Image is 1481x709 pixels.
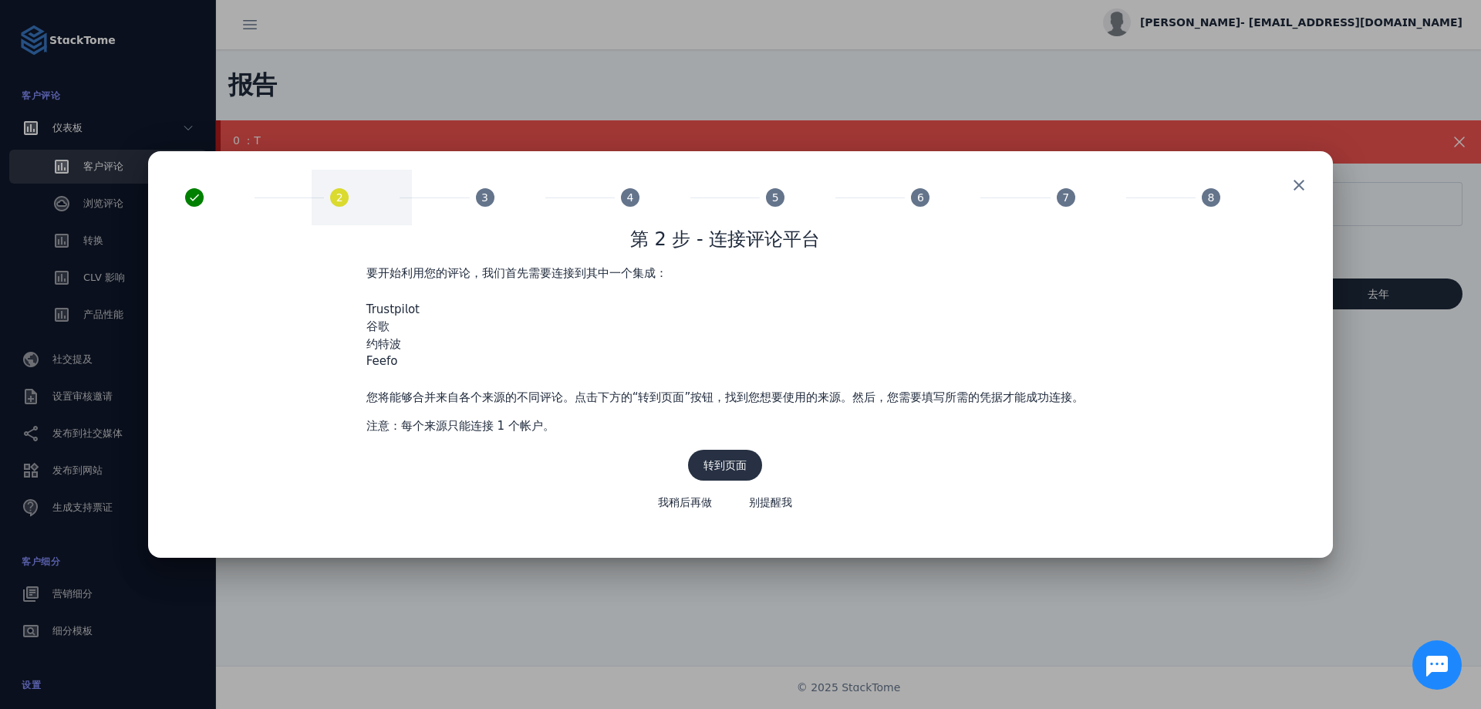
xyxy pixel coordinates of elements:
[1062,191,1069,204] font: 7
[185,188,204,207] mat-icon: done
[366,354,398,368] font: Feefo
[688,450,762,481] button: 转到页面
[626,191,633,204] font: 4
[1208,191,1215,204] font: 8
[643,487,727,518] button: 我稍后再做
[749,496,792,508] font: 别提醒我
[772,191,779,204] font: 5
[366,419,555,433] font: 注意：每个来源只能连接 1 个帐户。
[336,191,343,204] font: 2
[366,302,420,316] font: Trustpilot
[366,390,1085,404] font: 您将能够合并来自各个来源的不同评论。点击下方的“转到页面”按钮，找到您想要使用的来源。然后，您需要填写所需的凭据才能成功连接。
[658,496,712,508] font: 我稍后再做
[366,337,401,351] font: 约特波
[703,459,747,471] font: 转到页面
[366,266,667,280] font: 要开始利用您的评论，我们首先需要连接到其中一个集成：
[481,191,488,204] font: 3
[734,487,808,518] button: 别提醒我
[917,191,924,204] font: 6
[366,319,390,333] font: 谷歌
[630,228,820,250] font: 第 2 步 - 连接评论平台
